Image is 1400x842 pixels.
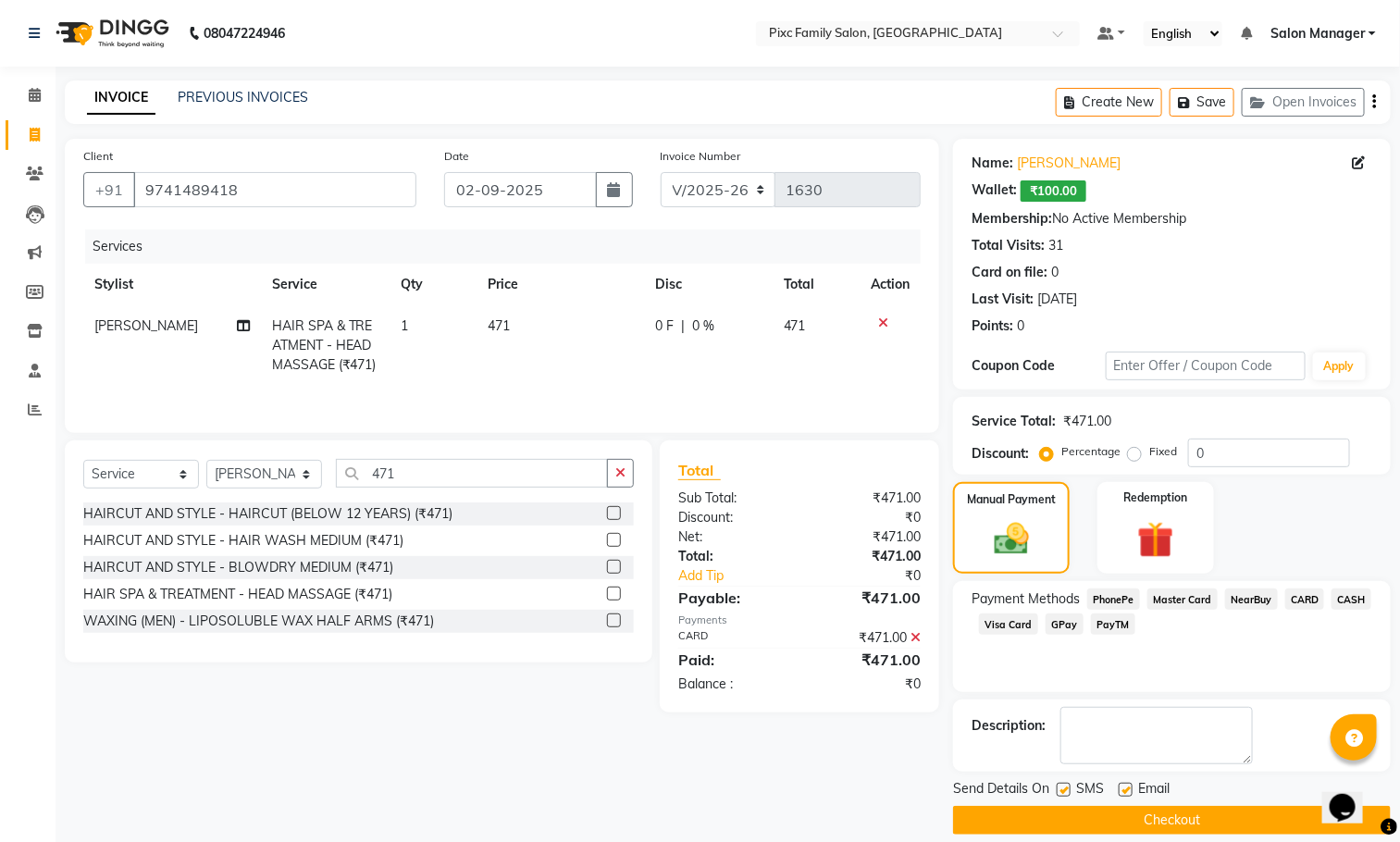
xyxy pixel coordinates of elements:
div: No Active Membership [972,209,1372,229]
div: Total: [664,547,799,566]
div: 0 [1051,263,1059,282]
div: Sub Total: [664,489,799,508]
span: | [681,316,685,336]
div: Coupon Code [972,356,1105,376]
span: GPay [1046,613,1084,635]
th: Price [477,264,644,305]
div: ₹471.00 [799,547,935,566]
div: Payments [678,613,921,628]
div: ₹471.00 [799,587,935,609]
div: Paid: [664,649,799,671]
div: HAIRCUT AND STYLE - HAIR WASH MEDIUM (₹471) [83,531,403,551]
span: Email [1138,779,1170,802]
span: 0 F [655,316,674,336]
div: ₹471.00 [799,489,935,508]
label: Client [83,148,113,165]
a: [PERSON_NAME] [1017,154,1121,173]
b: 08047224946 [204,7,285,59]
span: NearBuy [1225,588,1278,610]
div: Description: [972,716,1046,736]
div: Wallet: [972,180,1017,202]
span: ₹100.00 [1021,180,1086,202]
label: Invoice Number [661,148,741,165]
div: Last Visit: [972,290,1034,309]
div: Net: [664,527,799,547]
a: INVOICE [87,81,155,115]
span: Total [678,461,721,480]
iframe: chat widget [1322,768,1381,823]
div: HAIRCUT AND STYLE - HAIRCUT (BELOW 12 YEARS) (₹471) [83,504,452,524]
div: Services [85,229,935,264]
th: Stylist [83,264,261,305]
input: Search by Name/Mobile/Email/Code [133,172,416,207]
span: HAIR SPA & TREATMENT - HEAD MASSAGE (₹471) [272,317,377,373]
th: Qty [390,264,477,305]
div: Service Total: [972,412,1056,431]
div: ₹471.00 [1063,412,1111,431]
div: 0 [1017,316,1024,336]
div: Payable: [664,587,799,609]
a: PREVIOUS INVOICES [178,89,308,105]
label: Percentage [1061,443,1121,460]
div: ₹0 [799,508,935,527]
img: logo [47,7,174,59]
div: Discount: [664,508,799,527]
span: PayTM [1091,613,1135,635]
div: HAIR SPA & TREATMENT - HEAD MASSAGE (₹471) [83,585,392,604]
div: Discount: [972,444,1029,464]
span: Send Details On [953,779,1049,802]
span: PhonePe [1087,588,1140,610]
label: Date [444,148,469,165]
span: 471 [784,317,806,334]
span: CARD [1285,588,1325,610]
span: 471 [488,317,510,334]
button: Open Invoices [1242,88,1365,117]
th: Action [860,264,921,305]
input: Enter Offer / Coupon Code [1106,352,1306,380]
span: 1 [402,317,409,334]
div: ₹471.00 [799,527,935,547]
div: Membership: [972,209,1052,229]
div: 31 [1048,236,1063,255]
div: Name: [972,154,1013,173]
button: Apply [1313,353,1366,380]
div: WAXING (MEN) - LIPOSOLUBLE WAX HALF ARMS (₹471) [83,612,434,631]
th: Disc [644,264,773,305]
div: ₹0 [799,675,935,694]
img: _gift.svg [1126,517,1185,563]
button: Save [1170,88,1234,117]
span: [PERSON_NAME] [94,317,198,334]
span: Master Card [1147,588,1218,610]
div: Points: [972,316,1013,336]
a: Add Tip [664,566,822,586]
img: _cash.svg [984,519,1040,559]
div: Card on file: [972,263,1047,282]
div: [DATE] [1037,290,1077,309]
div: HAIRCUT AND STYLE - BLOWDRY MEDIUM (₹471) [83,558,393,577]
button: +91 [83,172,135,207]
label: Fixed [1149,443,1177,460]
div: ₹0 [823,566,935,586]
button: Create New [1056,88,1162,117]
button: Checkout [953,806,1391,835]
th: Service [261,264,390,305]
div: Total Visits: [972,236,1045,255]
span: CASH [1332,588,1371,610]
span: SMS [1076,779,1104,802]
input: Search or Scan [336,459,608,488]
span: Visa Card [979,613,1038,635]
div: Balance : [664,675,799,694]
th: Total [773,264,861,305]
span: 0 % [692,316,714,336]
div: ₹471.00 [799,628,935,648]
label: Manual Payment [967,491,1056,508]
div: ₹471.00 [799,649,935,671]
label: Redemption [1123,489,1187,506]
span: Salon Manager [1270,24,1365,43]
span: Payment Methods [972,589,1080,609]
div: CARD [664,628,799,648]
